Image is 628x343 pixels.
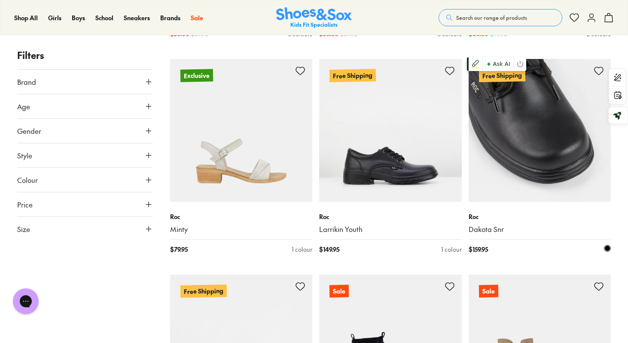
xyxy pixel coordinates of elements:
span: Brand [17,77,36,87]
a: Brands [160,13,180,22]
a: Boys [72,13,85,22]
a: Shop All [14,13,38,22]
div: 1 colour [292,245,312,254]
a: Larrikin Youth [319,225,462,234]
p: Free Shipping [329,69,376,82]
p: Free Shipping [180,284,226,298]
button: Gender [17,119,153,143]
iframe: Gorgias live chat messenger [9,285,43,317]
span: Search our range of products [456,14,527,22]
button: Age [17,94,153,118]
p: Exclusive [180,69,213,82]
p: Roc [319,212,462,221]
p: Roc [170,212,313,221]
span: Price [17,199,33,210]
span: Colour [17,175,38,185]
img: SNS_Logo_Responsive.svg [276,7,352,28]
a: Exclusive [170,59,313,202]
button: Price [17,192,153,216]
a: Sneakers [124,13,150,22]
span: Age [17,101,30,111]
a: Free Shipping [319,59,462,202]
button: Size [17,217,153,241]
button: Brand [17,70,153,94]
div: 1 colour [441,245,462,254]
p: Sale [329,284,349,297]
a: Dakota Snr [469,225,611,234]
span: Ask AI [485,59,512,70]
button: Search our range of products [439,9,562,26]
button: Colour [17,168,153,192]
p: Sale [479,284,498,297]
p: Filters [17,48,153,62]
span: $ 79.95 [170,245,188,254]
a: School [95,13,113,22]
a: Minty [170,225,313,234]
a: Girls [48,13,61,22]
span: Style [17,150,32,161]
a: Free Shipping [469,59,611,202]
span: Gender [17,126,41,136]
p: Roc [469,212,611,221]
span: $ 149.95 [319,245,339,254]
a: Sale [191,13,203,22]
a: Shoes & Sox [276,7,352,28]
span: Size [17,224,30,234]
span: $ 159.95 [469,245,488,254]
p: Free Shipping [479,69,525,82]
button: Style [17,143,153,167]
